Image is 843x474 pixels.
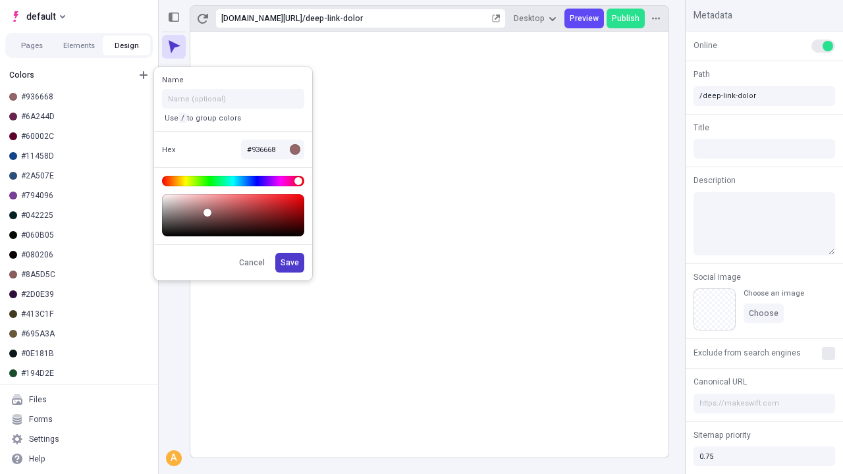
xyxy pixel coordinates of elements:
[21,269,148,280] div: #8A5D5C
[221,13,302,24] div: [URL][DOMAIN_NAME]
[693,122,709,134] span: Title
[693,347,801,359] span: Exclude from search engines
[21,171,148,181] div: #2A507E
[167,452,180,465] div: A
[29,454,45,464] div: Help
[508,9,562,28] button: Desktop
[178,113,187,123] code: /
[21,111,148,122] div: #6A244D
[162,145,204,155] div: Hex
[103,36,150,55] button: Design
[21,289,148,300] div: #2D0E39
[607,9,645,28] button: Publish
[26,9,56,24] span: default
[281,257,299,268] span: Save
[570,13,599,24] span: Preview
[693,174,736,186] span: Description
[693,271,741,283] span: Social Image
[612,13,639,24] span: Publish
[693,394,835,413] input: https://makeswift.com
[744,288,804,298] div: Choose an image
[302,13,306,24] div: /
[693,429,751,441] span: Sitemap priority
[21,190,148,201] div: #794096
[9,70,130,80] div: Colors
[162,75,204,85] div: Name
[29,394,47,405] div: Files
[21,230,148,240] div: #060B05
[21,131,148,142] div: #60002C
[29,434,59,444] div: Settings
[749,308,778,319] span: Choose
[306,13,489,24] div: deep-link-dolor
[21,368,148,379] div: #194D2E
[693,39,717,51] span: Online
[21,210,148,221] div: #042225
[21,348,148,359] div: #0E181B
[5,7,70,26] button: Select site
[29,414,53,425] div: Forms
[21,151,148,161] div: #11458D
[8,36,55,55] button: Pages
[564,9,604,28] button: Preview
[21,92,148,102] div: #936668
[21,250,148,260] div: #080206
[514,13,545,24] span: Desktop
[275,253,304,273] button: Save
[744,303,784,323] button: Choose
[693,376,747,388] span: Canonical URL
[234,253,270,273] button: Cancel
[21,329,148,339] div: #695A3A
[693,68,710,80] span: Path
[162,89,304,109] input: Name (optional)
[55,36,103,55] button: Elements
[239,257,265,268] span: Cancel
[162,113,244,123] p: Use to group colors
[21,309,148,319] div: #413C1F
